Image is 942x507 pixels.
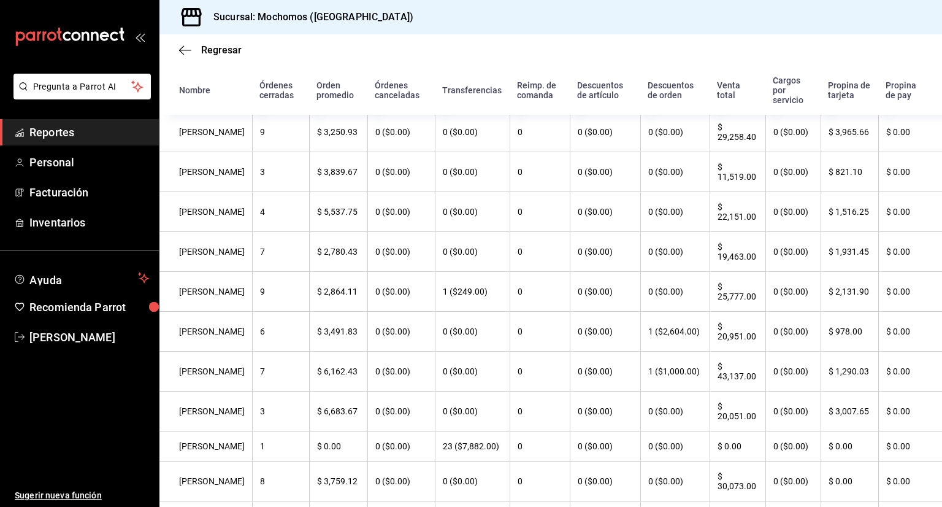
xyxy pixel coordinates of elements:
[878,462,942,501] th: $ 0.00
[510,272,570,312] th: 0
[159,272,252,312] th: [PERSON_NAME]
[135,32,145,42] button: open_drawer_menu
[821,192,878,232] th: $ 1,516.25
[252,152,309,192] th: 3
[570,312,640,352] th: 0 ($0.00)
[29,214,149,231] span: Inventarios
[765,66,821,115] th: Cargos por servicio
[765,432,821,462] th: 0 ($0.00)
[570,232,640,272] th: 0 ($0.00)
[710,272,765,312] th: $ 25,777.00
[159,192,252,232] th: [PERSON_NAME]
[309,112,367,152] th: $ 3,250.93
[821,112,878,152] th: $ 3,965.66
[510,352,570,392] th: 0
[159,112,252,152] th: [PERSON_NAME]
[640,112,710,152] th: 0 ($0.00)
[765,352,821,392] th: 0 ($0.00)
[435,66,510,115] th: Transferencias
[367,112,435,152] th: 0 ($0.00)
[435,232,510,272] th: 0 ($0.00)
[510,392,570,432] th: 0
[159,232,252,272] th: [PERSON_NAME]
[510,312,570,352] th: 0
[878,432,942,462] th: $ 0.00
[640,312,710,352] th: 1 ($2,604.00)
[710,112,765,152] th: $ 29,258.40
[570,352,640,392] th: 0 ($0.00)
[765,312,821,352] th: 0 ($0.00)
[367,272,435,312] th: 0 ($0.00)
[29,329,149,346] span: [PERSON_NAME]
[367,232,435,272] th: 0 ($0.00)
[252,462,309,501] th: 8
[878,312,942,352] th: $ 0.00
[710,66,765,115] th: Venta total
[570,152,640,192] th: 0 ($0.00)
[15,489,149,502] span: Sugerir nueva función
[435,352,510,392] th: 0 ($0.00)
[710,392,765,432] th: $ 20,051.00
[309,272,367,312] th: $ 2,864.11
[821,462,878,501] th: $ 0.00
[821,66,878,115] th: Propina de tarjeta
[159,312,252,352] th: [PERSON_NAME]
[252,192,309,232] th: 4
[640,432,710,462] th: 0 ($0.00)
[570,392,640,432] th: 0 ($0.00)
[878,112,942,152] th: $ 0.00
[159,462,252,501] th: [PERSON_NAME]
[435,112,510,152] th: 0 ($0.00)
[570,66,640,115] th: Descuentos de artículo
[821,352,878,392] th: $ 1,290.03
[640,462,710,501] th: 0 ($0.00)
[367,392,435,432] th: 0 ($0.00)
[510,112,570,152] th: 0
[878,392,942,432] th: $ 0.00
[179,44,242,56] button: Regresar
[510,152,570,192] th: 0
[765,272,821,312] th: 0 ($0.00)
[821,392,878,432] th: $ 3,007.65
[159,352,252,392] th: [PERSON_NAME]
[309,392,367,432] th: $ 6,683.67
[435,272,510,312] th: 1 ($249.00)
[29,271,133,285] span: Ayuda
[710,232,765,272] th: $ 19,463.00
[435,192,510,232] th: 0 ($0.00)
[309,352,367,392] th: $ 6,162.43
[435,462,510,501] th: 0 ($0.00)
[570,462,640,501] th: 0 ($0.00)
[640,66,710,115] th: Descuentos de orden
[821,152,878,192] th: $ 821.10
[309,192,367,232] th: $ 5,537.75
[821,432,878,462] th: $ 0.00
[367,462,435,501] th: 0 ($0.00)
[252,232,309,272] th: 7
[710,192,765,232] th: $ 22,151.00
[435,152,510,192] th: 0 ($0.00)
[367,192,435,232] th: 0 ($0.00)
[640,192,710,232] th: 0 ($0.00)
[252,352,309,392] th: 7
[435,392,510,432] th: 0 ($0.00)
[710,432,765,462] th: $ 0.00
[821,232,878,272] th: $ 1,931.45
[510,462,570,501] th: 0
[570,432,640,462] th: 0 ($0.00)
[252,392,309,432] th: 3
[710,312,765,352] th: $ 20,951.00
[640,232,710,272] th: 0 ($0.00)
[159,392,252,432] th: [PERSON_NAME]
[29,299,149,315] span: Recomienda Parrot
[29,154,149,171] span: Personal
[159,152,252,192] th: [PERSON_NAME]
[367,352,435,392] th: 0 ($0.00)
[367,432,435,462] th: 0 ($0.00)
[878,272,942,312] th: $ 0.00
[309,462,367,501] th: $ 3,759.12
[367,312,435,352] th: 0 ($0.00)
[765,232,821,272] th: 0 ($0.00)
[252,272,309,312] th: 9
[878,152,942,192] th: $ 0.00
